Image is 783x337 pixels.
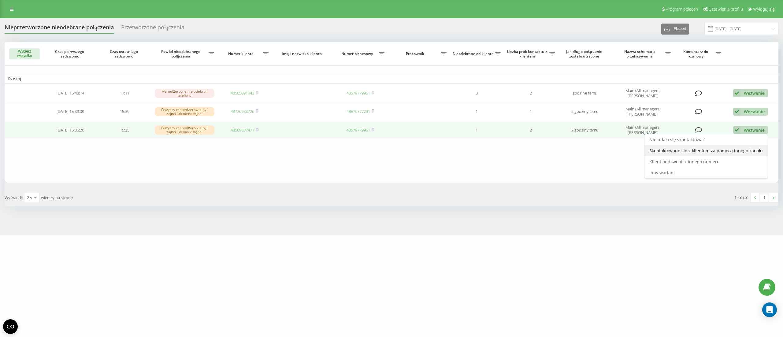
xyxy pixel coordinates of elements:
div: Wezwanie [744,127,765,133]
td: 2 [504,85,558,102]
span: Komentarz do rozmowy [677,49,715,59]
td: [DATE] 15:48:14 [43,85,98,102]
span: Wyświetlij [5,195,23,200]
a: 48509837471 [231,127,254,133]
a: 48726933726 [231,109,254,114]
span: Czas ostatniego zadzwonić [103,49,146,59]
div: 25 [27,194,32,201]
div: Open Intercom Messenger [762,302,777,317]
button: Open CMP widget [3,319,18,334]
a: 48579779951 [347,90,370,96]
td: 2 godziny temu [558,121,612,139]
div: Wszyscy menedżerowie byli zajęci lub niedostępni [155,107,214,116]
div: Nieprzetworzone nieodebrane połączenia [5,24,114,34]
td: 17:11 [98,85,152,102]
span: Wyloguj się [753,7,775,12]
div: Wezwanie [744,109,765,114]
span: wierszy na stronę [41,195,73,200]
span: Nie udało się skontaktować [649,137,705,143]
td: 1 [504,103,558,120]
div: Przetworzone połączenia [121,24,184,34]
div: Wezwanie [744,90,765,96]
a: 48505891043 [231,90,254,96]
span: Klient oddzwonił z innego numeru [649,159,720,165]
span: Nieodebrane od klienta [453,51,495,56]
td: 15:39 [98,103,152,120]
td: 2 godziny temu [558,103,612,120]
span: Jak długo połączenie zostało utracone [563,49,607,59]
td: 15:35 [98,121,152,139]
td: Main (All managers, [PERSON_NAME]) [612,103,674,120]
td: godzinę temu [558,85,612,102]
div: 1 - 3 z 3 [734,194,748,200]
button: Wybierz wszystko [9,48,40,59]
span: Liczba prób kontaktu z klientem [507,49,549,59]
td: [DATE] 15:35:20 [43,121,98,139]
td: Main (All managers, [PERSON_NAME]) [612,85,674,102]
span: Numer klienta [221,51,263,56]
td: Main (All managers, [PERSON_NAME]) [612,121,674,139]
td: 1 [450,103,504,120]
td: 2 [504,121,558,139]
span: Ustawienia profilu [709,7,743,12]
td: Dzisiaj [5,74,778,83]
span: Skontaktowano się z klientem za pomocą innego kanału [649,148,763,154]
span: Program poleceń [666,7,698,12]
div: Wszyscy menedżerowie byli zajęci lub niedostępni [155,125,214,135]
span: Inny wariant [649,170,675,176]
td: 1 [450,121,504,139]
a: 1 [760,193,769,202]
a: 48579777231 [347,109,370,114]
span: Imię i nazwisko klienta [277,51,328,56]
span: Powód nieodebranego połączenia [155,49,209,59]
a: 48579779951 [347,127,370,133]
span: Numer biznesowy [336,51,379,56]
div: Menedżerowie nie odebrali telefonu [155,89,214,98]
span: Czas pierwszego zadzwonić [49,49,92,59]
td: [DATE] 15:39:09 [43,103,98,120]
button: Eksport [661,24,689,35]
span: Nazwa schematu przekazywania [615,49,665,59]
span: Pracownik [391,51,441,56]
td: 3 [450,85,504,102]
